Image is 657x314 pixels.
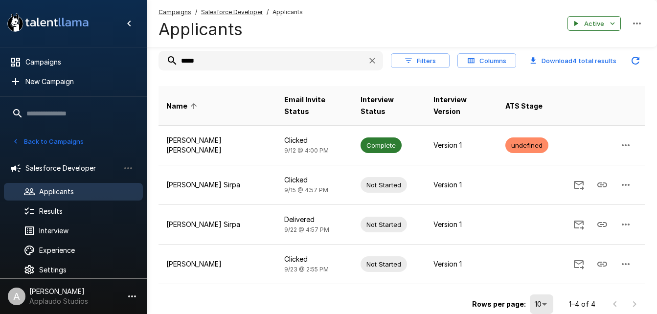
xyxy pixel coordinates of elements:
[505,141,548,150] span: undefined
[201,8,263,16] u: Salesforce Developer
[590,180,614,188] span: Copy Interview Link
[284,215,345,224] p: Delivered
[361,94,418,117] span: Interview Status
[567,259,590,268] span: Send Invitation
[284,175,345,185] p: Clicked
[284,147,329,154] span: 9/12 @ 4:00 PM
[530,294,553,314] div: 10
[569,299,595,309] p: 1–4 of 4
[195,7,197,17] span: /
[505,100,543,112] span: ATS Stage
[159,19,303,40] h4: Applicants
[284,226,329,233] span: 9/22 @ 4:57 PM
[472,299,526,309] p: Rows per page:
[272,7,303,17] span: Applicants
[391,53,450,68] button: Filters
[166,180,269,190] p: [PERSON_NAME] Sirpa
[524,53,622,68] button: Download4 total results
[457,53,516,68] button: Columns
[361,141,402,150] span: Complete
[166,220,269,229] p: [PERSON_NAME] Sirpa
[361,260,407,269] span: Not Started
[433,180,490,190] p: Version 1
[567,16,621,31] button: Active
[166,259,269,269] p: [PERSON_NAME]
[361,180,407,190] span: Not Started
[284,94,345,117] span: Email Invite Status
[590,259,614,268] span: Copy Interview Link
[433,220,490,229] p: Version 1
[284,135,345,145] p: Clicked
[166,135,269,155] p: [PERSON_NAME] [PERSON_NAME]
[159,8,191,16] u: Campaigns
[361,220,407,229] span: Not Started
[433,259,490,269] p: Version 1
[284,254,345,264] p: Clicked
[590,220,614,228] span: Copy Interview Link
[433,94,490,117] span: Interview Version
[626,51,645,70] button: Updated Today - 9:37 AM
[284,186,328,194] span: 9/15 @ 4:57 PM
[567,220,590,228] span: Send Invitation
[433,140,490,150] p: Version 1
[284,266,329,273] span: 9/23 @ 2:55 PM
[166,100,200,112] span: Name
[267,7,269,17] span: /
[567,180,590,188] span: Send Invitation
